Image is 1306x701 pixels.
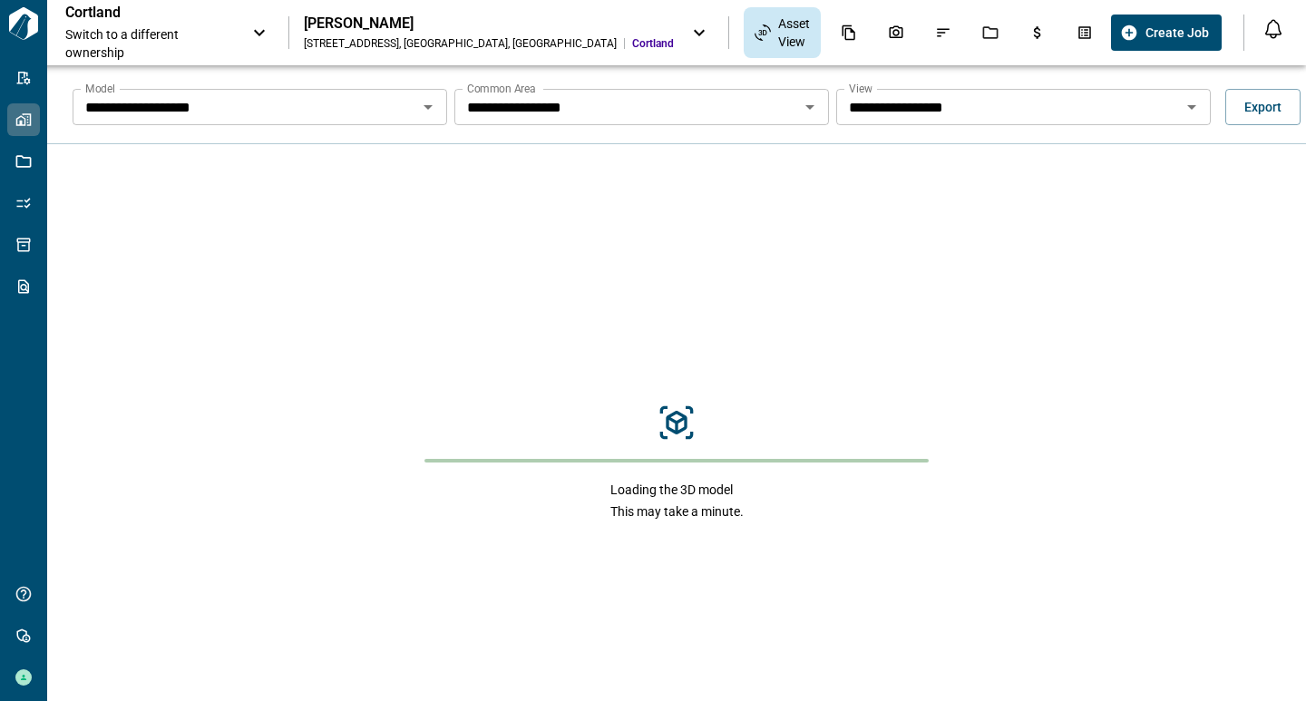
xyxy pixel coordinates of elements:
div: Takeoff Center [1066,17,1104,48]
div: Documents [830,17,868,48]
span: Switch to a different ownership [65,25,234,62]
div: [PERSON_NAME] [304,15,674,33]
div: Issues & Info [924,17,962,48]
span: Asset View [778,15,810,51]
div: [STREET_ADDRESS] , [GEOGRAPHIC_DATA] , [GEOGRAPHIC_DATA] [304,36,617,51]
button: Open [415,94,441,120]
span: Cortland [632,36,674,51]
div: Asset View [744,7,821,58]
p: Cortland [65,4,229,22]
button: Open [797,94,823,120]
span: This may take a minute. [610,502,744,521]
button: Export [1225,89,1301,125]
label: Model [85,81,115,96]
div: Jobs [971,17,1009,48]
div: Photos [877,17,915,48]
label: View [849,81,872,96]
button: Create Job [1111,15,1222,51]
label: Common Area [467,81,536,96]
span: Create Job [1145,24,1209,42]
button: Open notification feed [1259,15,1288,44]
button: Open [1179,94,1204,120]
span: Loading the 3D model [610,481,744,499]
span: Export [1244,98,1282,116]
div: Budgets [1018,17,1057,48]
